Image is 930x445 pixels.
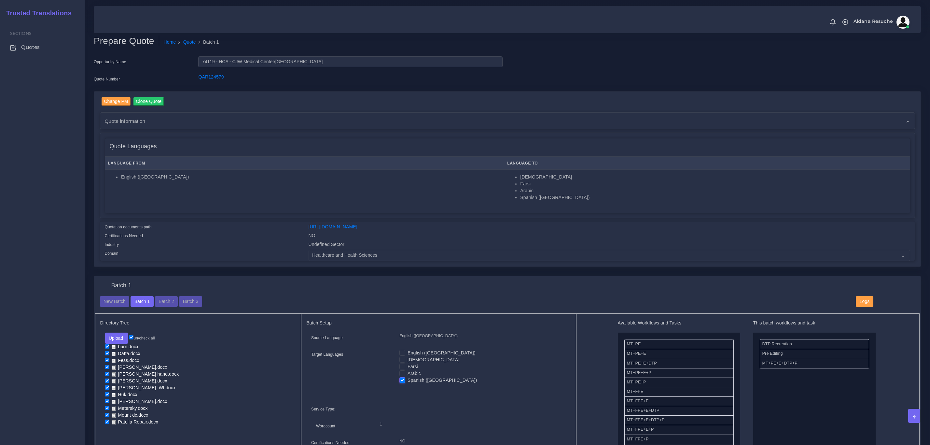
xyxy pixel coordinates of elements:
[504,157,910,170] th: Language To
[399,333,566,339] p: English ([GEOGRAPHIC_DATA])
[624,378,734,387] li: MT+PE+P
[860,299,869,304] span: Logs
[129,335,155,341] label: un/check all
[624,425,734,435] li: MT+FPE+E+P
[520,187,907,194] li: Arabic
[624,368,734,378] li: MT+PE+E+P
[155,296,178,307] button: Batch 2
[100,298,130,304] a: New Batch
[520,174,907,180] li: [DEMOGRAPHIC_DATA]
[2,8,72,19] a: Trusted Translations
[131,296,153,307] button: Batch 1
[854,19,893,23] span: Aldana Resuche
[850,16,912,29] a: Aldana Resucheavatar
[311,406,335,412] label: Service Type:
[399,438,566,445] p: NO
[155,298,178,304] a: Batch 2
[520,180,907,187] li: Farsi
[316,423,335,429] label: Wordcount
[100,296,130,307] button: New Batch
[198,74,224,79] a: QAR124579
[110,143,157,150] h4: Quote Languages
[109,357,142,364] a: Fess.docx
[94,59,126,65] label: Opportunity Name
[196,39,219,46] li: Batch 1
[109,405,150,411] a: Metersky.docx
[624,415,734,425] li: MT+FPE+E+DTP+P
[408,350,476,356] label: English ([GEOGRAPHIC_DATA])
[624,359,734,368] li: MT+PE+E+DTP
[624,387,734,397] li: MT+FPE
[105,333,128,344] button: Upload
[105,224,152,230] label: Quotation documents path
[105,242,119,248] label: Industry
[624,406,734,416] li: MT+FPE+E+DTP
[100,320,296,326] h5: Directory Tree
[304,232,915,241] div: NO
[760,349,869,359] li: Pre Editing
[105,157,504,170] th: Language From
[520,194,907,201] li: Spanish ([GEOGRAPHIC_DATA])
[121,174,500,180] li: English ([GEOGRAPHIC_DATA])
[109,392,140,398] a: Huk.docx
[856,296,873,307] button: Logs
[10,31,32,36] span: Sections
[2,9,72,17] h2: Trusted Translations
[133,97,164,106] input: Clone Quote
[179,298,202,304] a: Batch 3
[309,224,357,229] a: [URL][DOMAIN_NAME]
[109,371,181,377] a: [PERSON_NAME] hand.docx
[760,339,869,349] li: DTP Recreation
[109,344,141,350] a: burn.docx
[94,76,120,82] label: Quote Number
[380,421,561,428] p: 1
[105,233,143,239] label: Certifications Needed
[753,320,876,326] h5: This batch workflows and task
[183,39,196,46] a: Quote
[109,398,170,405] a: [PERSON_NAME].docx
[109,419,160,425] a: Patella Repair.docx
[311,352,343,357] label: Target Languages
[408,370,421,377] label: Arabic
[102,97,131,106] input: Change PM
[311,335,343,341] label: Source Language
[129,335,133,339] input: un/check all
[111,282,132,289] h4: Batch 1
[179,296,202,307] button: Batch 3
[624,349,734,359] li: MT+PE+E
[131,298,153,304] a: Batch 1
[94,36,159,47] h2: Prepare Quote
[109,351,143,357] a: Datta.docx
[21,44,40,51] span: Quotes
[624,339,734,349] li: MT+PE
[618,320,740,326] h5: Available Workflows and Tasks
[109,385,178,391] a: [PERSON_NAME] IWI.docx
[5,40,80,54] a: Quotes
[408,356,459,363] label: [DEMOGRAPHIC_DATA]
[109,378,170,384] a: [PERSON_NAME].docx
[100,113,915,129] div: Quote information
[306,320,571,326] h5: Batch Setup
[109,364,170,370] a: [PERSON_NAME].docx
[760,359,869,368] li: MT+PE+E+DTP+P
[304,241,915,250] div: Undefined Sector
[624,435,734,444] li: MT+FPE+P
[624,396,734,406] li: MT+FPE+E
[105,251,118,256] label: Domain
[105,117,146,125] span: Quote information
[164,39,176,46] a: Home
[109,412,151,418] a: Mount dc.docx
[896,16,909,29] img: avatar
[408,363,418,370] label: Farsi
[408,377,477,384] label: Spanish ([GEOGRAPHIC_DATA])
